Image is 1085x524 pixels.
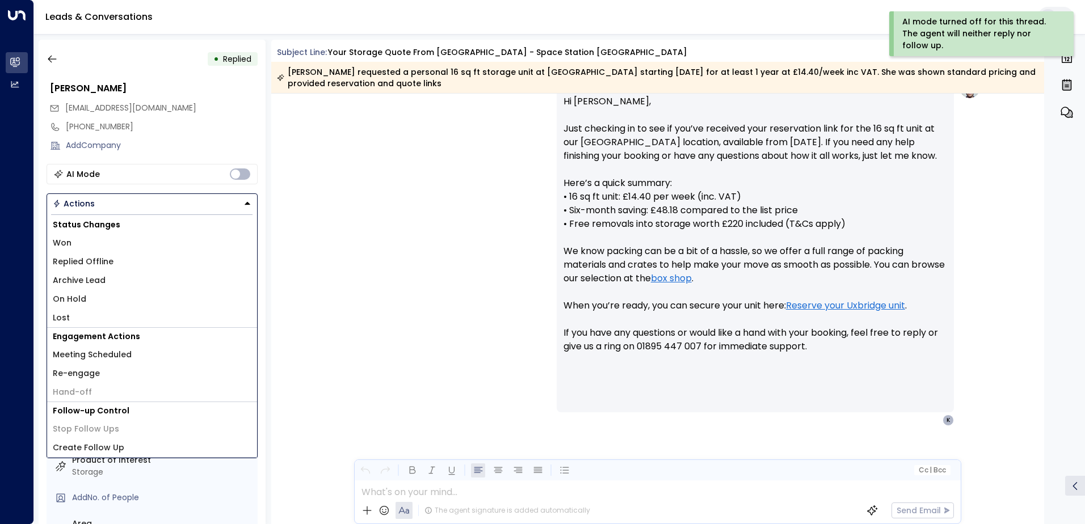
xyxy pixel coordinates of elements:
span: Krenza1989@googlemail.com [65,102,196,114]
div: AI Mode [66,168,100,180]
div: [PHONE_NUMBER] [66,121,258,133]
span: Create Follow Up [53,442,124,454]
div: AddNo. of People [72,492,253,504]
div: AI mode turned off for this thread. The agent will neither reply nor follow up. [902,16,1058,52]
div: • [213,49,219,69]
button: Actions [47,193,258,214]
div: Storage [72,466,253,478]
div: AddCompany [66,140,258,151]
span: Stop Follow Ups [53,423,119,435]
h1: Follow-up Control [47,402,257,420]
button: Undo [358,463,372,477]
a: Reserve your Uxbridge unit [786,299,905,312]
span: Subject Line: [277,47,327,58]
span: [EMAIL_ADDRESS][DOMAIN_NAME] [65,102,196,113]
span: Cc Bcc [918,466,945,474]
a: Leads & Conversations [45,10,153,23]
button: Redo [378,463,392,477]
span: On Hold [53,293,86,305]
p: Hi [PERSON_NAME], Just checking in to see if you’ve received your reservation link for the 16 sq ... [563,95,947,367]
div: [PERSON_NAME] requested a personal 16 sq ft storage unit at [GEOGRAPHIC_DATA] starting [DATE] for... [277,66,1038,89]
label: Product of Interest [72,454,253,466]
span: Re-engage [53,367,100,379]
div: [PERSON_NAME] [50,82,258,95]
span: Replied Offline [53,256,113,268]
span: Archive Lead [53,274,106,286]
div: K [943,415,954,426]
span: Meeting Scheduled [53,349,132,361]
a: box shop [651,272,692,285]
h1: Status Changes [47,216,257,234]
div: Your storage quote from [GEOGRAPHIC_DATA] - Space Station [GEOGRAPHIC_DATA] [328,47,687,58]
span: Hand-off [53,386,92,398]
button: Cc|Bcc [914,465,950,476]
div: The agent signature is added automatically [424,505,590,515]
div: Button group with a nested menu [47,193,258,214]
h1: Engagement Actions [47,328,257,345]
span: Replied [223,53,251,65]
span: | [930,466,932,474]
span: Won [53,237,72,249]
span: Lost [53,312,70,324]
div: Actions [53,198,95,209]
